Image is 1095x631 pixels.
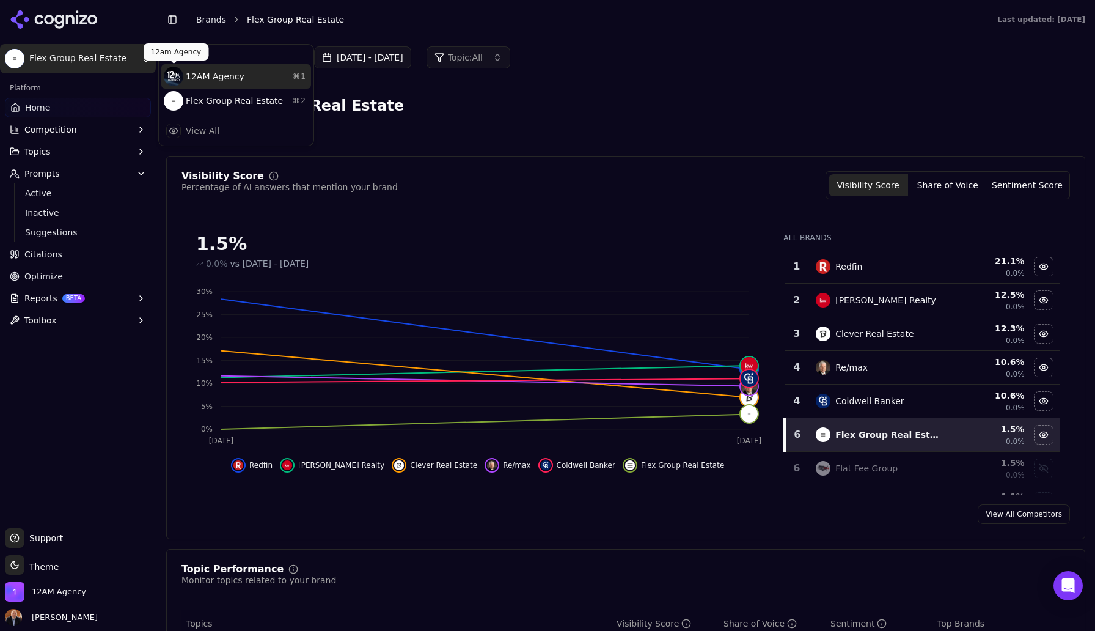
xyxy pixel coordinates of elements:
[161,47,311,64] div: Brands
[186,125,219,137] div: View All
[158,44,314,146] div: Current brand: Flex Group Real Estate
[161,89,311,113] div: Flex Group Real Estate
[161,64,311,89] div: 12AM Agency
[164,91,183,111] img: Flex Group Real Estate
[164,67,183,86] img: 12AM Agency
[293,96,306,106] span: ⌘ 2
[151,47,202,57] p: 12am Agency
[293,72,306,81] span: ⌘ 1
